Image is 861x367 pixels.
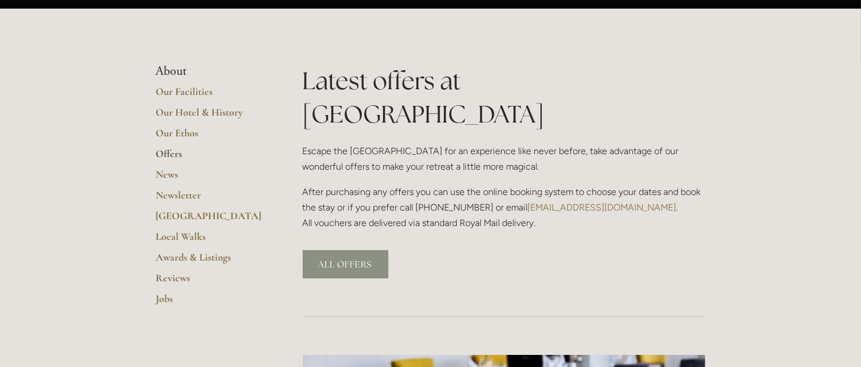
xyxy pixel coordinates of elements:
[303,143,705,174] p: Escape the [GEOGRAPHIC_DATA] for an experience like never before, take advantage of our wonderful...
[303,250,388,278] a: ALL OFFERS
[156,251,266,272] a: Awards & Listings
[156,106,266,127] a: Our Hotel & History
[528,202,677,213] a: [EMAIL_ADDRESS][DOMAIN_NAME]
[156,230,266,251] a: Local Walks
[156,64,266,79] li: About
[156,209,266,230] a: [GEOGRAPHIC_DATA]
[156,85,266,106] a: Our Facilities
[303,64,705,132] h1: Latest offers at [GEOGRAPHIC_DATA]
[303,184,705,231] p: After purchasing any offers you can use the online booking system to choose your dates and book t...
[156,292,266,313] a: Jobs
[156,147,266,168] a: Offers
[156,168,266,189] a: News
[156,189,266,209] a: Newsletter
[156,272,266,292] a: Reviews
[156,127,266,147] a: Our Ethos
